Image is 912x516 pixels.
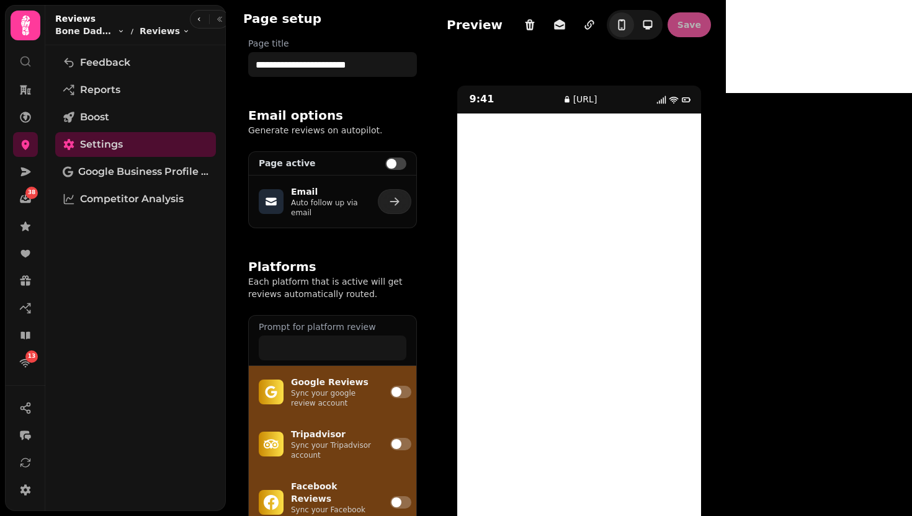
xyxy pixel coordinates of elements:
[13,350,38,375] a: 13
[291,480,375,505] p: Facebook Reviews
[55,105,216,130] a: Boost
[80,55,130,70] span: Feedback
[80,192,184,207] span: Competitor Analysis
[291,376,375,388] p: Google Reviews
[668,12,711,37] button: Save
[259,157,373,170] label: Page active
[55,159,216,184] a: Google Business Profile (Beta)
[45,45,226,511] nav: Tabs
[248,107,343,124] h2: Email options
[291,185,363,198] p: Email
[78,164,208,179] span: Google Business Profile (Beta)
[55,187,216,211] a: Competitor Analysis
[635,12,660,37] button: toggle-phone
[13,187,38,211] a: 38
[55,50,216,75] a: Feedback
[259,321,406,333] label: Prompt for platform review
[291,428,375,440] p: Tripadvisor
[677,20,701,29] span: Save
[28,189,36,197] span: 38
[291,198,363,218] p: Auto follow up via email
[248,124,417,136] p: Generate reviews on autopilot.
[248,275,417,300] p: Each platform that is active will get reviews automatically routed.
[573,93,597,105] p: [URL]
[470,92,534,107] p: 9:41
[28,352,36,361] span: 13
[243,10,321,27] h2: Page setup
[80,82,120,97] span: Reports
[447,16,503,33] h2: Preview
[55,132,216,157] a: Settings
[248,37,417,50] label: Page title
[55,78,216,102] a: Reports
[80,137,123,152] span: Settings
[291,440,375,460] p: Sync your Tripadvisor account
[291,388,375,408] p: Sync your google review account
[609,12,634,37] button: toggle-phone
[80,110,109,125] span: Boost
[248,258,316,275] h2: Platforms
